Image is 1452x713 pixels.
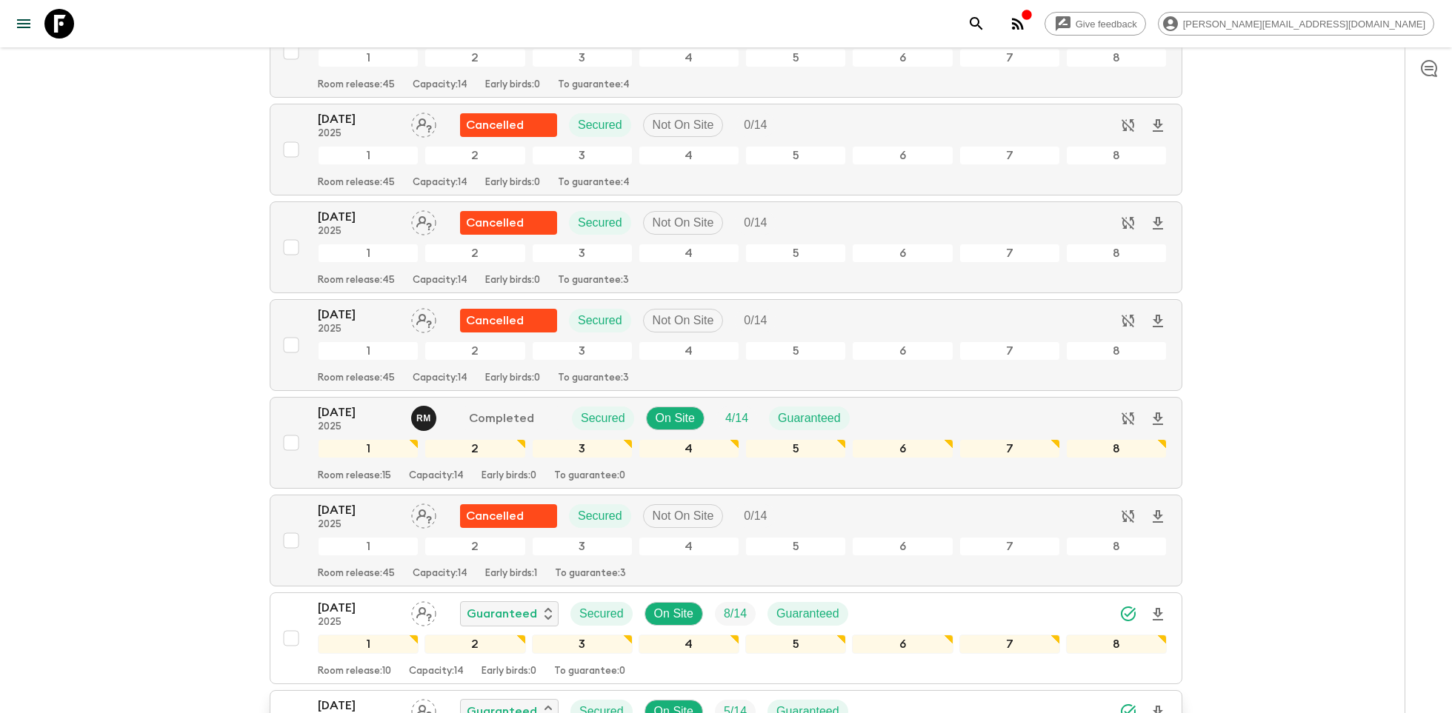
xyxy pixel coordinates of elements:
[318,110,399,128] p: [DATE]
[1119,507,1137,525] svg: Sync disabled - Archived departures are not synced
[1119,605,1137,623] svg: Synced Successfully
[776,605,839,623] p: Guaranteed
[318,177,395,189] p: Room release: 45
[318,146,419,165] div: 1
[639,146,739,165] div: 4
[554,470,625,482] p: To guarantee: 0
[656,409,695,427] p: On Site
[1158,12,1434,36] div: [PERSON_NAME][EMAIL_ADDRESS][DOMAIN_NAME]
[959,439,1060,458] div: 7
[318,635,419,654] div: 1
[569,113,631,137] div: Secured
[735,211,776,235] div: Trip Fill
[318,537,419,556] div: 1
[558,79,630,91] p: To guarantee: 4
[643,309,724,332] div: Not On Site
[532,341,633,361] div: 3
[1066,48,1167,67] div: 8
[959,635,1060,654] div: 7
[962,9,991,39] button: search adventures
[532,48,633,67] div: 3
[1066,439,1167,458] div: 8
[411,312,436,324] span: Assign pack leader
[724,605,747,623] p: 8 / 14
[482,470,536,482] p: Early birds: 0
[318,421,399,433] p: 2025
[639,341,739,361] div: 4
[744,116,767,134] p: 0 / 14
[959,244,1060,263] div: 7
[270,201,1182,293] button: [DATE]2025Assign pack leaderFlash Pack cancellationSecuredNot On SiteTrip Fill12345678Room releas...
[270,495,1182,586] button: [DATE]2025Assign pack leaderFlash Pack cancellationSecuredNot On SiteTrip Fill12345678Room releas...
[643,211,724,235] div: Not On Site
[578,507,622,525] p: Secured
[744,214,767,232] p: 0 / 14
[482,666,536,677] p: Early birds: 0
[424,146,525,165] div: 2
[959,341,1060,361] div: 7
[318,599,399,617] p: [DATE]
[1066,146,1167,165] div: 8
[318,501,399,519] p: [DATE]
[532,146,633,165] div: 3
[424,341,525,361] div: 2
[532,537,633,556] div: 3
[466,312,524,329] p: Cancelled
[485,177,540,189] p: Early birds: 0
[270,299,1182,391] button: [DATE]2025Assign pack leaderFlash Pack cancellationSecuredNot On SiteTrip Fill12345678Room releas...
[579,605,624,623] p: Secured
[745,244,846,263] div: 5
[744,507,767,525] p: 0 / 14
[318,568,395,580] p: Room release: 45
[485,568,537,580] p: Early birds: 1
[485,79,540,91] p: Early birds: 0
[745,537,846,556] div: 5
[639,48,739,67] div: 4
[270,397,1182,489] button: [DATE]2025Reniel Monzon JimenezCompletedSecuredOn SiteTrip FillGuaranteed12345678Room release:15C...
[318,324,399,335] p: 2025
[581,409,625,427] p: Secured
[424,244,525,263] div: 2
[318,439,419,458] div: 1
[9,9,39,39] button: menu
[715,602,756,626] div: Trip Fill
[653,312,714,329] p: Not On Site
[424,48,525,67] div: 2
[1149,215,1167,232] svg: Download Onboarding
[745,48,846,67] div: 5
[318,470,391,482] p: Room release: 15
[532,439,633,458] div: 3
[852,244,953,263] div: 6
[318,226,399,238] p: 2025
[270,592,1182,684] button: [DATE]2025Assign pack leaderGuaranteedSecuredOn SiteTrip FillGuaranteed12345678Room release:10Cap...
[413,275,467,287] p: Capacity: 14
[745,146,846,165] div: 5
[852,635,953,654] div: 6
[318,519,399,531] p: 2025
[578,214,622,232] p: Secured
[424,439,525,458] div: 2
[852,146,953,165] div: 6
[745,635,846,654] div: 5
[643,504,724,528] div: Not On Site
[959,537,1060,556] div: 7
[460,504,557,528] div: Flash Pack cancellation
[735,309,776,332] div: Trip Fill
[570,602,633,626] div: Secured
[1066,341,1167,361] div: 8
[744,312,767,329] p: 0 / 14
[411,508,436,520] span: Assign pack leader
[424,635,525,654] div: 2
[572,406,634,430] div: Secured
[959,48,1060,67] div: 7
[1119,116,1137,134] svg: Sync disabled - Archived departures are not synced
[411,410,439,422] span: Reniel Monzon Jimenez
[558,372,629,384] p: To guarantee: 3
[643,113,724,137] div: Not On Site
[654,605,693,623] p: On Site
[1149,508,1167,526] svg: Download Onboarding
[645,602,703,626] div: On Site
[852,439,953,458] div: 6
[318,666,391,677] p: Room release: 10
[1149,312,1167,330] svg: Download Onboarding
